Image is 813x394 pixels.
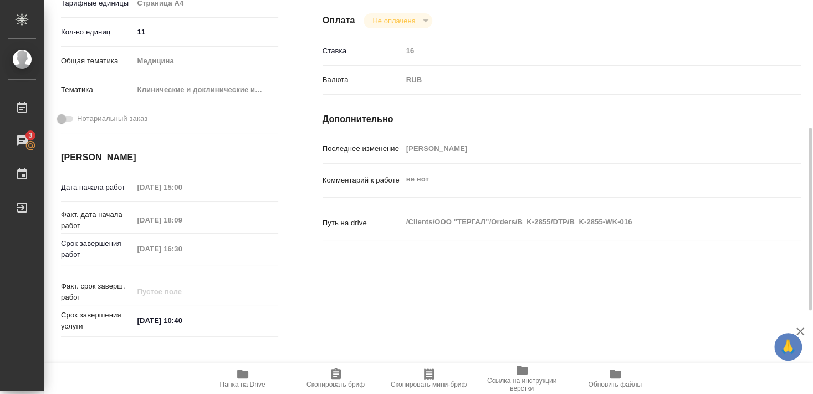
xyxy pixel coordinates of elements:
[402,213,761,231] textarea: /Clients/ООО "ТЕРГАЛ"/Orders/B_K-2855/DTP/B_K-2855-WK-016
[774,333,802,361] button: 🙏
[323,113,801,126] h4: Дополнительно
[323,143,402,154] p: Последнее изменение
[323,218,402,229] p: Путь на drive
[323,46,402,57] p: Ставка
[77,113,147,124] span: Нотариальный заказ
[134,241,231,257] input: Пустое поле
[779,335,797,358] span: 🙏
[475,363,569,394] button: Ссылка на инструкции верстки
[61,27,134,38] p: Кол-во единиц
[402,70,761,89] div: RUB
[61,182,134,193] p: Дата начала работ
[134,24,278,40] input: ✎ Введи что-нибудь
[61,310,134,332] p: Срок завершения услуги
[364,13,432,28] div: Не оплачена
[402,43,761,59] input: Пустое поле
[306,381,365,388] span: Скопировать бриф
[61,238,134,260] p: Срок завершения работ
[323,175,402,186] p: Комментарий к работе
[289,363,382,394] button: Скопировать бриф
[134,212,231,228] input: Пустое поле
[588,381,642,388] span: Обновить файлы
[134,80,278,99] div: Клинические и доклинические исследования
[482,377,562,392] span: Ссылка на инструкции верстки
[134,284,231,300] input: Пустое поле
[61,281,134,303] p: Факт. срок заверш. работ
[382,363,475,394] button: Скопировать мини-бриф
[134,179,231,195] input: Пустое поле
[134,52,278,70] div: Медицина
[369,16,418,26] button: Не оплачена
[569,363,662,394] button: Обновить файлы
[3,127,42,155] a: 3
[134,312,231,329] input: ✎ Введи что-нибудь
[61,151,278,164] h4: [PERSON_NAME]
[61,209,134,231] p: Факт. дата начала работ
[323,74,402,85] p: Валюта
[402,140,761,156] input: Пустое поле
[196,363,289,394] button: Папка на Drive
[220,381,265,388] span: Папка на Drive
[391,381,467,388] span: Скопировать мини-бриф
[402,170,761,189] textarea: не нот
[22,130,39,141] span: 3
[323,14,355,27] h4: Оплата
[61,55,134,67] p: Общая тематика
[61,84,134,95] p: Тематика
